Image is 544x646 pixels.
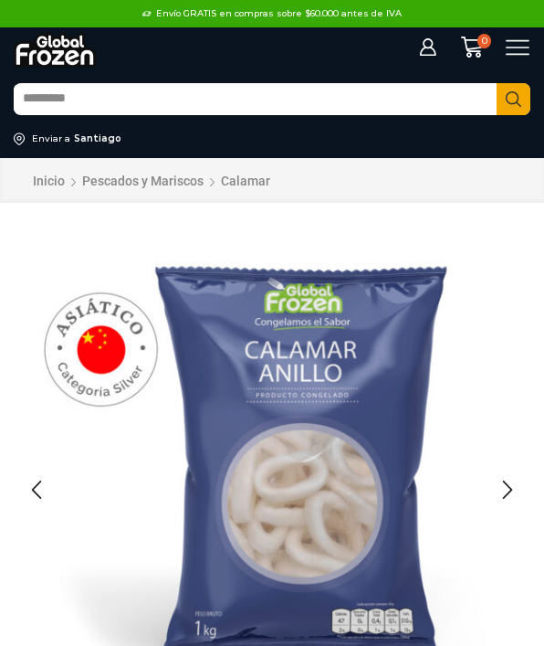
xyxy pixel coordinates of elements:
nav: Breadcrumb [32,172,271,189]
a: Inicio [32,174,66,188]
a: 0 [451,36,491,58]
img: address-field-icon.svg [14,132,32,145]
div: Santiago [74,132,121,145]
button: Search button [497,83,530,115]
div: Enviar a [32,132,70,145]
a: Pescados y Mariscos [81,174,204,188]
a: Calamar [220,174,271,188]
span: 0 [477,34,492,48]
